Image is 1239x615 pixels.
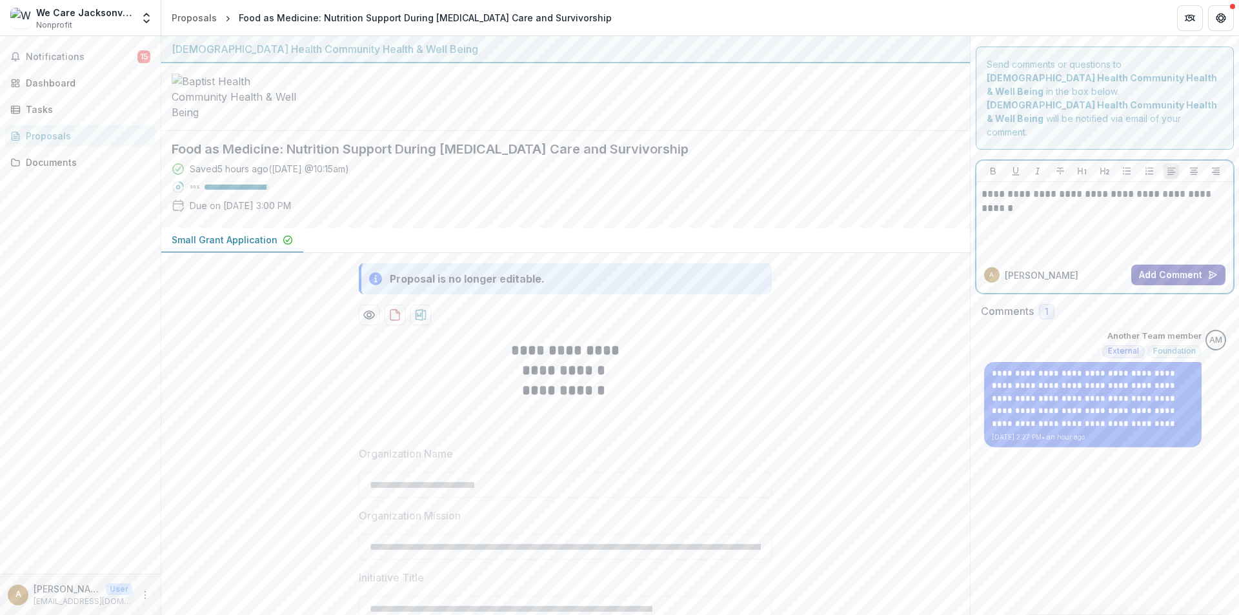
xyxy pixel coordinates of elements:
p: Small Grant Application [172,233,277,247]
span: Foundation [1153,347,1196,356]
button: Partners [1177,5,1203,31]
h2: Comments [981,305,1034,318]
a: Dashboard [5,72,156,94]
img: Baptist Health Community Health & Well Being [172,74,301,120]
button: Underline [1008,163,1023,179]
p: [EMAIL_ADDRESS][DOMAIN_NAME] [34,596,132,607]
p: Organization Mission [359,508,461,523]
p: [DATE] 2:27 PM • an hour ago [992,432,1194,442]
button: Italicize [1030,163,1045,179]
p: Organization Name [359,446,453,461]
div: We Care Jacksonville, Inc. [36,6,132,19]
strong: [DEMOGRAPHIC_DATA] Health Community Health & Well Being [987,99,1217,124]
button: Notifications15 [5,46,156,67]
h2: Food as Medicine: Nutrition Support During [MEDICAL_DATA] Care and Survivorship [172,141,939,157]
p: [PERSON_NAME] [1005,268,1078,282]
div: Angela [989,272,994,278]
button: More [137,587,153,603]
p: User [106,583,132,595]
div: [DEMOGRAPHIC_DATA] Health Community Health & Well Being [172,41,960,57]
span: 15 [137,50,150,63]
img: We Care Jacksonville, Inc. [10,8,31,28]
button: Get Help [1208,5,1234,31]
div: Saved 5 hours ago ( [DATE] @ 10:15am ) [190,162,349,176]
a: Documents [5,152,156,173]
div: Another Team member [1209,336,1222,345]
button: Strike [1053,163,1068,179]
button: Add Comment [1131,265,1225,285]
button: Bold [985,163,1001,179]
div: Proposals [172,11,217,25]
button: Ordered List [1142,163,1157,179]
button: Heading 1 [1074,163,1090,179]
button: Align Left [1163,163,1179,179]
button: Preview 59817a97-2ee7-4ff0-940b-634bdb92fd10-0.pdf [359,305,379,325]
p: Due on [DATE] 3:00 PM [190,199,291,212]
p: 96 % [190,183,199,192]
div: Angela [15,590,21,599]
p: Another Team member [1107,330,1202,343]
button: download-proposal [410,305,431,325]
div: Tasks [26,103,145,116]
div: Proposal is no longer editable. [390,271,545,287]
span: Notifications [26,52,137,63]
button: Align Right [1208,163,1224,179]
div: Send comments or questions to in the box below. will be notified via email of your comment. [976,46,1234,150]
button: Align Center [1186,163,1202,179]
button: Bullet List [1119,163,1134,179]
span: 1 [1045,307,1049,318]
a: Tasks [5,99,156,120]
nav: breadcrumb [166,8,617,27]
button: download-proposal [385,305,405,325]
a: Proposals [166,8,222,27]
p: Initiative Title [359,570,424,585]
span: Nonprofit [36,19,72,31]
div: Documents [26,156,145,169]
button: Heading 2 [1097,163,1113,179]
strong: [DEMOGRAPHIC_DATA] Health Community Health & Well Being [987,72,1217,97]
span: External [1108,347,1139,356]
button: Open entity switcher [137,5,156,31]
a: Proposals [5,125,156,146]
p: [PERSON_NAME] [34,582,101,596]
div: Food as Medicine: Nutrition Support During [MEDICAL_DATA] Care and Survivorship [239,11,612,25]
div: Dashboard [26,76,145,90]
div: Proposals [26,129,145,143]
